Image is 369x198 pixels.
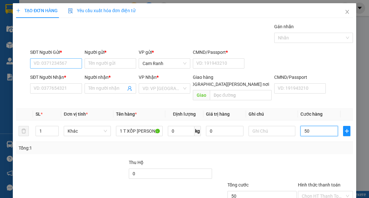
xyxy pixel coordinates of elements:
[30,49,82,56] div: SĐT Người Gửi
[249,126,296,136] input: Ghi Chú
[116,111,137,117] span: Tên hàng
[139,75,157,80] span: VP Nhận
[36,111,41,117] span: SL
[54,24,88,29] b: [DOMAIN_NAME]
[68,8,73,13] img: icon
[173,111,196,117] span: Định lượng
[116,126,163,136] input: VD: Bàn, Ghế
[54,30,88,38] li: (c) 2017
[246,108,298,120] th: Ghi chú
[19,126,29,136] button: delete
[193,75,213,80] span: Giao hàng
[64,111,88,117] span: Đơn vị tính
[139,49,190,56] div: VP gửi
[129,160,143,165] span: Thu Hộ
[85,74,136,81] div: Người nhận
[193,90,210,100] span: Giao
[274,24,294,29] label: Gán nhãn
[182,81,272,88] span: [GEOGRAPHIC_DATA][PERSON_NAME] nơi
[85,49,136,56] div: Người gửi
[8,41,23,71] b: Trà Lan Viên
[274,74,326,81] div: CMND/Passport
[206,126,243,136] input: 0
[206,111,230,117] span: Giá trị hàng
[19,144,143,152] div: Tổng: 1
[345,9,350,14] span: close
[16,8,58,13] span: TẠO ĐƠN HÀNG
[300,111,323,117] span: Cước hàng
[127,86,132,91] span: user-add
[343,128,350,134] span: plus
[227,182,249,187] span: Tổng cước
[193,49,244,56] div: CMND/Passport
[39,9,63,73] b: Trà Lan Viên - Gửi khách hàng
[343,126,350,136] button: plus
[16,8,20,13] span: plus
[68,126,107,136] span: Khác
[338,3,356,21] button: Close
[143,59,186,68] span: Cam Ranh
[68,8,135,13] span: Yêu cầu xuất hóa đơn điện tử
[210,90,272,100] input: Dọc đường
[194,126,201,136] span: kg
[70,8,85,23] img: logo.jpg
[30,74,82,81] div: SĐT Người Nhận
[298,182,340,187] label: Hình thức thanh toán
